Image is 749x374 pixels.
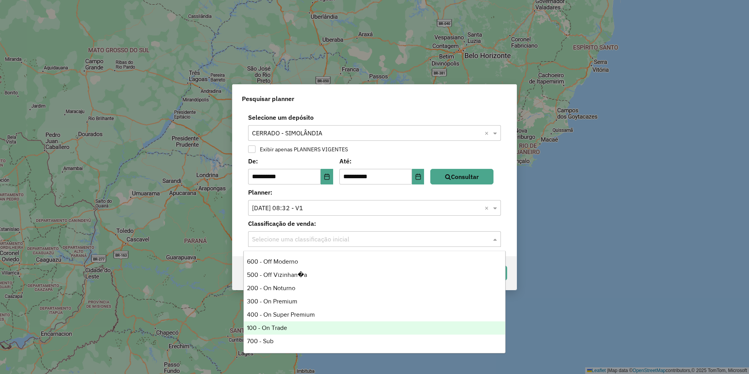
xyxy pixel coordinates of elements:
button: Choose Date [321,169,333,184]
span: Clear all [485,203,491,213]
span: Clear all [485,128,491,138]
button: Consultar [430,169,493,184]
label: Até: [339,156,424,166]
span: Pesquisar planner [242,94,294,103]
div: 200 - On Noturno [244,282,505,295]
div: 600 - Off Moderno [244,255,505,268]
div: 700 - Sub [244,335,505,348]
div: 300 - On Premium [244,295,505,308]
div: 400 - On Super Premium [244,308,505,321]
div: 500 - Off Vizinhan�a [244,268,505,282]
ng-dropdown-panel: Options list [243,251,506,353]
div: 800 - Sub Senior [244,348,505,361]
label: De: [248,156,333,166]
label: Exibir apenas PLANNERS VIGENTES [256,147,348,152]
button: Choose Date [412,169,424,184]
label: Classificação de venda: [243,219,506,228]
div: 100 - On Trade [244,321,505,335]
label: Planner: [243,188,506,197]
label: Selecione um depósito [243,113,506,122]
